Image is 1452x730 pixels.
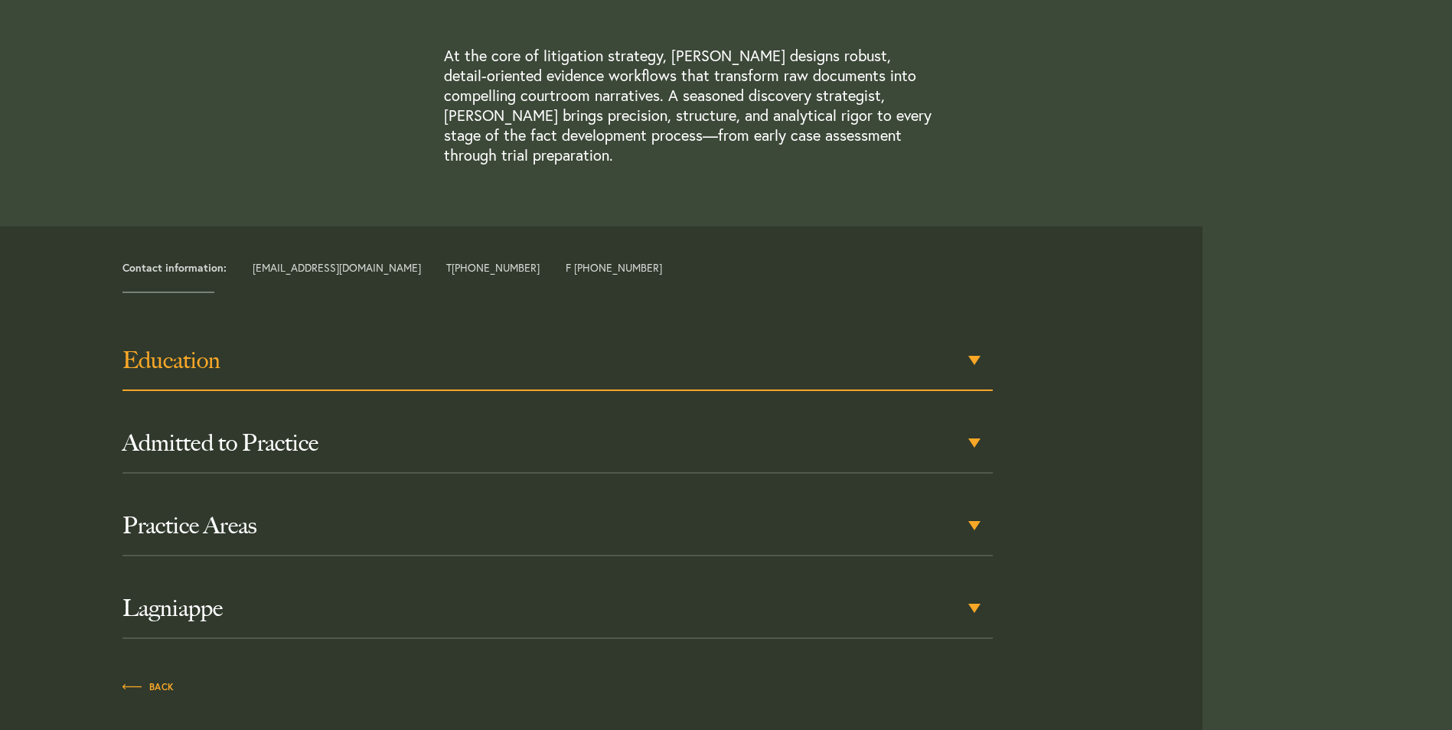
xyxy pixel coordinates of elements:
[122,260,227,275] strong: Contact information:
[122,595,993,622] h3: Lagniappe
[566,262,662,273] span: F [PHONE_NUMBER]
[122,512,993,539] h3: Practice Areas
[444,46,932,165] p: At the core of litigation strategy, [PERSON_NAME] designs robust, detail-oriented evidence workfl...
[452,260,540,275] a: [PHONE_NUMBER]
[122,347,993,374] h3: Education
[446,262,540,273] span: T
[253,260,421,275] a: [EMAIL_ADDRESS][DOMAIN_NAME]
[122,429,993,457] h3: Admitted to Practice
[122,683,175,692] span: Back
[122,677,175,694] a: Back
